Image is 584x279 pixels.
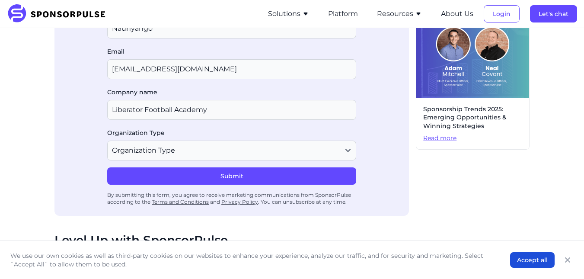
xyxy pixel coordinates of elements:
a: Sponsorship Trends 2025: Emerging Opportunities & Winning StrategiesRead more [416,15,530,150]
button: Accept all [510,252,555,268]
a: Let's chat [530,10,577,18]
button: Platform [328,9,358,19]
button: Submit [107,167,356,185]
button: About Us [441,9,473,19]
button: Login [484,5,520,22]
iframe: Chat Widget [541,237,584,279]
label: Email [107,47,356,56]
button: Resources [377,9,422,19]
h2: Level Up with SponsorPulse [54,233,409,248]
button: Let's chat [530,5,577,22]
a: Login [484,10,520,18]
a: About Us [441,10,473,18]
a: Terms and Conditions [152,199,209,205]
label: Organization Type [107,128,356,137]
label: Company name [107,88,356,96]
img: Webinar: Sponsorship Trends 2025: Emerging Opportunities & Winning Strategies [416,15,529,98]
div: By submitting this form, you agree to receive marketing communications from SponsorPulse accordin... [107,188,356,209]
span: Read more [423,134,522,143]
button: Solutions [268,9,309,19]
p: We use our own cookies as well as third-party cookies on our websites to enhance your experience,... [10,251,493,269]
span: Sponsorship Trends 2025: Emerging Opportunities & Winning Strategies [423,105,522,131]
a: Privacy Policy [221,199,258,205]
img: SponsorPulse [7,4,112,23]
a: Platform [328,10,358,18]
